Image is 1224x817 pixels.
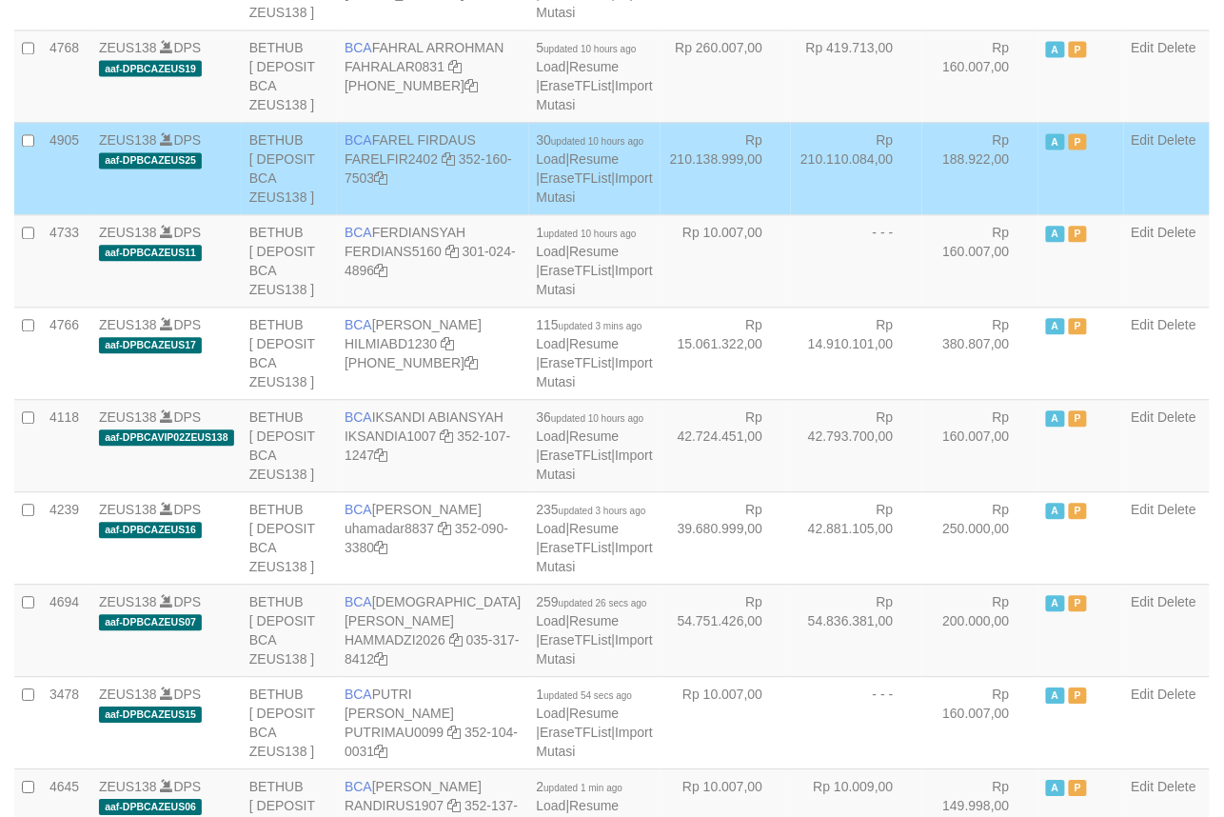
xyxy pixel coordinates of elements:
[559,506,646,516] span: updated 3 hours ago
[537,687,633,702] span: 1
[345,632,445,648] a: HAMMADZI2026
[791,30,921,122] td: Rp 419.713,00
[537,502,653,574] span: | | |
[1046,503,1065,519] span: Active
[42,30,91,122] td: 4768
[1132,40,1155,55] a: Edit
[543,783,622,793] span: updated 1 min ago
[448,59,462,74] a: Copy FAHRALAR0831 to clipboard
[540,448,611,463] a: EraseTFList
[661,491,791,584] td: Rp 39.680.999,00
[91,122,242,214] td: DPS
[1046,226,1065,242] span: Active
[99,594,157,609] a: ZEUS138
[791,676,921,768] td: - - -
[1069,133,1088,149] span: Paused
[345,151,438,167] a: FARELFIR2402
[922,214,1038,307] td: Rp 160.007,00
[661,307,791,399] td: Rp 15.061.322,00
[540,725,611,740] a: EraseTFList
[559,598,647,608] span: updated 26 secs ago
[345,428,437,444] a: IKSANDIA1007
[540,540,611,555] a: EraseTFList
[791,491,921,584] td: Rp 42.881.105,00
[1158,779,1196,794] a: Delete
[337,399,528,491] td: IKSANDI ABIANSYAH 352-107-1247
[569,613,619,628] a: Resume
[337,122,528,214] td: FAREL FIRDAUS 352-160-7503
[569,706,619,721] a: Resume
[537,244,566,259] a: Load
[99,225,157,240] a: ZEUS138
[337,307,528,399] td: [PERSON_NAME] [PHONE_NUMBER]
[337,214,528,307] td: FERDIANSYAH 301-024-4896
[537,151,566,167] a: Load
[537,355,653,389] a: Import Mutasi
[1158,409,1196,425] a: Delete
[922,676,1038,768] td: Rp 160.007,00
[922,307,1038,399] td: Rp 380.807,00
[42,584,91,676] td: 4694
[791,214,921,307] td: - - -
[1046,318,1065,334] span: Active
[1158,594,1196,609] a: Delete
[537,132,653,205] span: | | |
[42,491,91,584] td: 4239
[345,594,372,609] span: BCA
[464,78,478,93] a: Copy 5665095158 to clipboard
[540,355,611,370] a: EraseTFList
[374,263,387,278] a: Copy 3010244896 to clipboard
[540,632,611,648] a: EraseTFList
[374,540,387,555] a: Copy 3520903380 to clipboard
[345,798,444,813] a: RANDIRUS1907
[374,744,387,759] a: Copy 3521040031 to clipboard
[537,798,566,813] a: Load
[537,632,653,667] a: Import Mutasi
[537,594,647,609] span: 259
[537,317,653,389] span: | | |
[99,707,202,723] span: aaf-DPBCAZEUS15
[661,214,791,307] td: Rp 10.007,00
[242,399,337,491] td: BETHUB [ DEPOSIT BCA ZEUS138 ]
[345,132,372,148] span: BCA
[464,355,478,370] a: Copy 7495214257 to clipboard
[537,132,644,148] span: 30
[99,245,202,261] span: aaf-DPBCAZEUS11
[1046,410,1065,427] span: Active
[661,584,791,676] td: Rp 54.751.426,00
[42,307,91,399] td: 4766
[91,491,242,584] td: DPS
[1046,41,1065,57] span: Active
[345,244,442,259] a: FERDIANS5160
[922,491,1038,584] td: Rp 250.000,00
[99,132,157,148] a: ZEUS138
[99,429,234,446] span: aaf-DPBCAVIP02ZEUS138
[537,78,653,112] a: Import Mutasi
[447,725,461,740] a: Copy PUTRIMAU0099 to clipboard
[91,307,242,399] td: DPS
[99,502,157,517] a: ZEUS138
[91,676,242,768] td: DPS
[922,122,1038,214] td: Rp 188.922,00
[99,152,202,169] span: aaf-DPBCAZEUS25
[91,399,242,491] td: DPS
[441,336,454,351] a: Copy HILMIABD1230 to clipboard
[569,798,619,813] a: Resume
[345,687,372,702] span: BCA
[345,502,372,517] span: BCA
[99,337,202,353] span: aaf-DPBCAZEUS17
[345,725,444,740] a: PUTRIMAU0099
[569,336,619,351] a: Resume
[42,214,91,307] td: 4733
[540,78,611,93] a: EraseTFList
[449,632,463,648] a: Copy HAMMADZI2026 to clipboard
[337,491,528,584] td: [PERSON_NAME] 352-090-3380
[438,521,451,536] a: Copy uhamadar8837 to clipboard
[242,676,337,768] td: BETHUB [ DEPOSIT BCA ZEUS138 ]
[447,798,461,813] a: Copy RANDIRUS1907 to clipboard
[559,321,642,331] span: updated 3 mins ago
[1158,317,1196,332] a: Delete
[99,40,157,55] a: ZEUS138
[1069,780,1088,796] span: Paused
[661,399,791,491] td: Rp 42.724.451,00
